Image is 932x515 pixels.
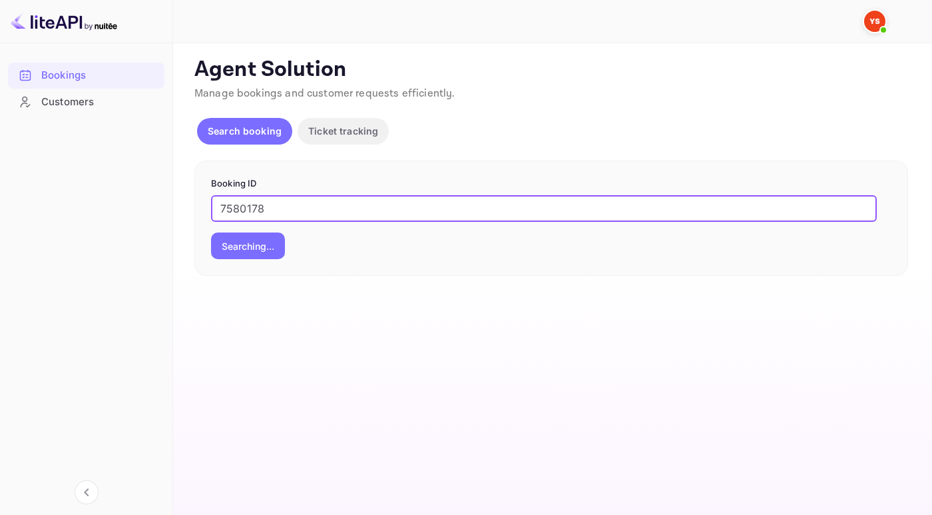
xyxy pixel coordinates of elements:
button: Collapse navigation [75,480,99,504]
a: Customers [8,89,164,114]
div: Customers [41,95,158,110]
p: Agent Solution [194,57,908,83]
button: Searching... [211,233,285,259]
input: Enter Booking ID (e.g., 63782194) [211,195,877,222]
a: Bookings [8,63,164,87]
p: Booking ID [211,177,891,191]
div: Customers [8,89,164,115]
p: Ticket tracking [308,124,378,138]
img: Yandex Support [864,11,885,32]
img: LiteAPI logo [11,11,117,32]
div: Bookings [41,68,158,83]
p: Search booking [208,124,282,138]
div: Bookings [8,63,164,89]
span: Manage bookings and customer requests efficiently. [194,87,455,101]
